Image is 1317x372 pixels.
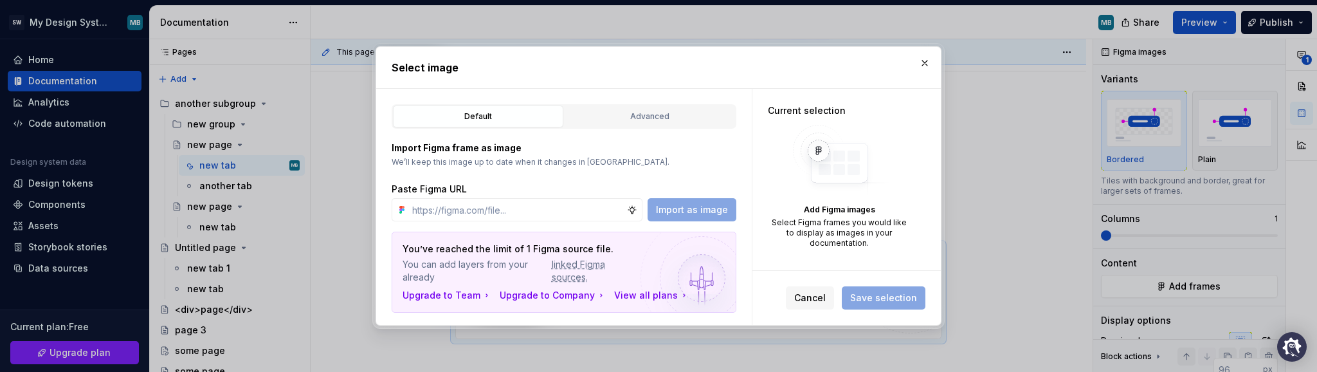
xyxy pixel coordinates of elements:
[392,142,736,154] p: Import Figma frame as image
[403,289,492,302] button: Upgrade to Team
[500,289,606,302] button: Upgrade to Company
[392,60,925,75] h2: Select image
[407,198,627,221] input: https://figma.com/file...
[397,110,559,123] div: Default
[403,243,635,256] p: You’ve reached the limit of 1 Figma source file.
[768,205,911,215] div: Add Figma images
[552,258,636,284] span: linked Figma sources.
[614,289,689,302] button: View all plans
[786,286,834,310] button: Cancel
[768,218,911,248] div: Select Figma frames you would like to display as images in your documentation.
[768,104,911,117] div: Current selection
[794,292,826,304] span: Cancel
[392,157,736,167] p: We’ll keep this image up to date when it changes in [GEOGRAPHIC_DATA].
[403,258,635,284] span: You can add layers from your already
[569,110,731,123] div: Advanced
[392,183,467,196] label: Paste Figma URL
